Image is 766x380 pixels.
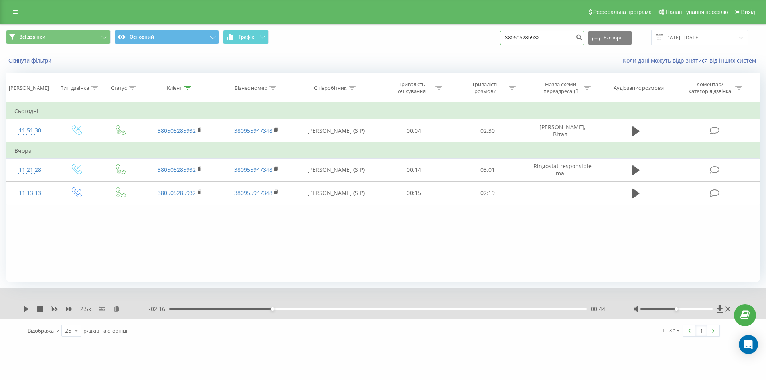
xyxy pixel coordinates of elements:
div: [PERSON_NAME] [9,85,49,91]
a: 380505285932 [158,189,196,197]
div: Бізнес номер [235,85,267,91]
span: Налаштування профілю [665,9,728,15]
span: [PERSON_NAME], Вітал... [539,123,586,138]
div: Клієнт [167,85,182,91]
td: 02:30 [450,119,524,143]
span: 2.5 x [80,305,91,313]
a: Коли дані можуть відрізнятися вiд інших систем [623,57,760,64]
div: Open Intercom Messenger [739,335,758,354]
div: 11:13:13 [14,185,45,201]
div: 11:21:28 [14,162,45,178]
td: [PERSON_NAME] (SIP) [294,158,377,181]
span: рядків на сторінці [83,327,127,334]
a: 380955947348 [234,166,272,173]
div: Назва схеми переадресації [539,81,582,95]
div: Тривалість очікування [391,81,433,95]
input: Пошук за номером [500,31,584,45]
div: 1 - 3 з 3 [662,326,679,334]
button: Всі дзвінки [6,30,111,44]
a: 380505285932 [158,127,196,134]
span: Графік [239,34,254,40]
div: Коментар/категорія дзвінка [687,81,733,95]
a: 380505285932 [158,166,196,173]
div: 25 [65,327,71,335]
td: 00:14 [377,158,450,181]
div: Співробітник [314,85,347,91]
span: Відображати [28,327,59,334]
td: 02:19 [450,181,524,205]
div: Accessibility label [271,307,274,311]
button: Експорт [588,31,632,45]
button: Графік [223,30,269,44]
a: 380955947348 [234,127,272,134]
div: Статус [111,85,127,91]
td: 00:15 [377,181,450,205]
span: - 02:16 [149,305,169,313]
div: 11:51:30 [14,123,45,138]
div: Тип дзвінка [61,85,89,91]
td: 00:04 [377,119,450,143]
span: Ringostat responsible ma... [533,162,592,177]
div: Тривалість розмови [464,81,507,95]
span: 00:44 [591,305,605,313]
span: Вихід [741,9,755,15]
td: [PERSON_NAME] (SIP) [294,181,377,205]
span: Всі дзвінки [19,34,45,40]
div: Аудіозапис розмови [614,85,664,91]
button: Скинути фільтри [6,57,55,64]
span: Реферальна програма [593,9,652,15]
td: Вчора [6,143,760,159]
td: Сьогодні [6,103,760,119]
td: 03:01 [450,158,524,181]
td: [PERSON_NAME] (SIP) [294,119,377,143]
button: Основний [115,30,219,44]
div: Accessibility label [675,307,678,311]
a: 380955947348 [234,189,272,197]
a: 1 [695,325,707,336]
